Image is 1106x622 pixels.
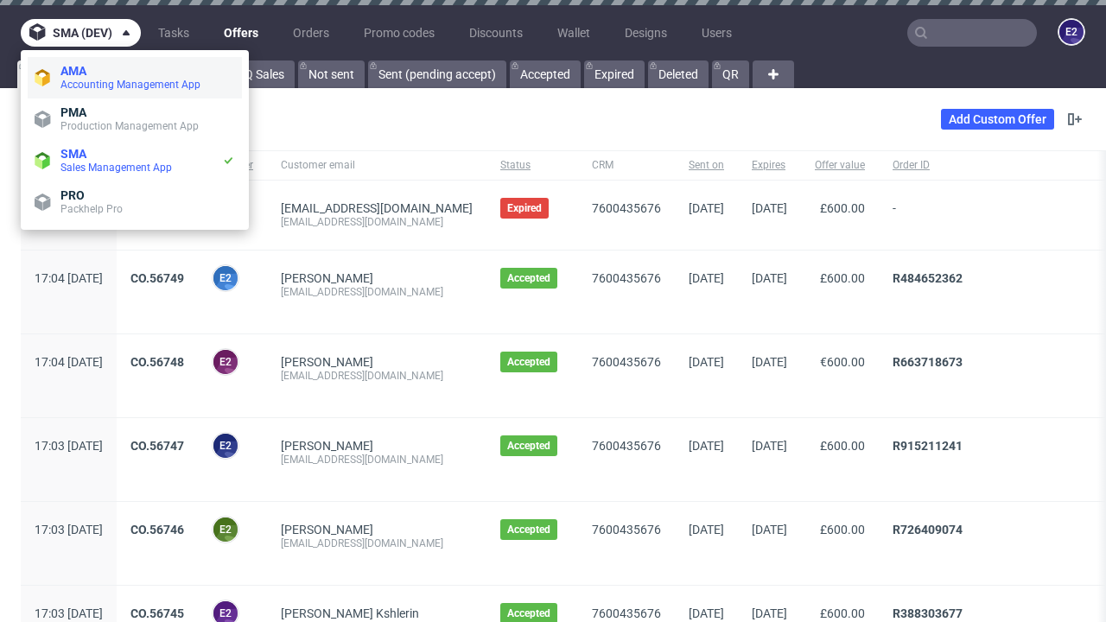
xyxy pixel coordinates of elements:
[281,536,473,550] div: [EMAIL_ADDRESS][DOMAIN_NAME]
[281,355,373,369] a: [PERSON_NAME]
[547,19,601,47] a: Wallet
[820,523,865,536] span: £600.00
[592,606,661,620] a: 7600435676
[35,271,103,285] span: 17:04 [DATE]
[28,98,242,140] a: PMAProduction Management App
[130,523,184,536] a: CO.56746
[213,434,238,458] figcaption: e2
[60,79,200,91] span: Accounting Management App
[893,201,1080,229] span: -
[28,57,242,98] a: AMAAccounting Management App
[820,271,865,285] span: £600.00
[584,60,645,88] a: Expired
[712,60,749,88] a: QR
[592,271,661,285] a: 7600435676
[281,606,419,620] a: [PERSON_NAME] Kshlerin
[689,158,724,173] span: Sent on
[689,355,724,369] span: [DATE]
[148,19,200,47] a: Tasks
[28,181,242,223] a: PROPackhelp Pro
[893,158,1080,173] span: Order ID
[60,64,86,78] span: AMA
[231,60,295,88] a: IQ Sales
[820,355,865,369] span: €600.00
[592,439,661,453] a: 7600435676
[820,439,865,453] span: £600.00
[60,203,123,215] span: Packhelp Pro
[507,523,550,536] span: Accepted
[281,201,473,215] a: [EMAIL_ADDRESS][DOMAIN_NAME]
[213,350,238,374] figcaption: e2
[648,60,709,88] a: Deleted
[281,453,473,466] div: [EMAIL_ADDRESS][DOMAIN_NAME]
[752,271,787,285] span: [DATE]
[752,158,787,173] span: Expires
[820,606,865,620] span: £600.00
[213,517,238,542] figcaption: e2
[592,355,661,369] a: 7600435676
[459,19,533,47] a: Discounts
[689,523,724,536] span: [DATE]
[368,60,506,88] a: Sent (pending accept)
[281,285,473,299] div: [EMAIL_ADDRESS][DOMAIN_NAME]
[507,439,550,453] span: Accepted
[893,439,963,453] a: R915211241
[507,271,550,285] span: Accepted
[893,606,963,620] a: R388303677
[60,105,86,119] span: PMA
[353,19,445,47] a: Promo codes
[130,271,184,285] a: CO.56749
[752,439,787,453] span: [DATE]
[35,439,103,453] span: 17:03 [DATE]
[35,523,103,536] span: 17:03 [DATE]
[510,60,581,88] a: Accepted
[17,60,67,88] a: All
[60,147,86,161] span: SMA
[281,439,373,453] a: [PERSON_NAME]
[298,60,365,88] a: Not sent
[130,355,184,369] a: CO.56748
[691,19,742,47] a: Users
[1059,20,1084,44] figcaption: e2
[281,215,473,229] div: [EMAIL_ADDRESS][DOMAIN_NAME]
[893,271,963,285] a: R484652362
[35,355,103,369] span: 17:04 [DATE]
[281,158,473,173] span: Customer email
[507,355,550,369] span: Accepted
[60,120,199,132] span: Production Management App
[283,19,340,47] a: Orders
[893,355,963,369] a: R663718673
[614,19,677,47] a: Designs
[507,201,542,215] span: Expired
[752,523,787,536] span: [DATE]
[213,19,269,47] a: Offers
[592,201,661,215] a: 7600435676
[21,19,141,47] button: sma (dev)
[592,158,661,173] span: CRM
[60,162,172,174] span: Sales Management App
[820,201,865,215] span: £600.00
[500,158,564,173] span: Status
[592,523,661,536] a: 7600435676
[281,271,373,285] a: [PERSON_NAME]
[60,188,85,202] span: PRO
[689,201,724,215] span: [DATE]
[689,606,724,620] span: [DATE]
[941,109,1054,130] a: Add Custom Offer
[689,439,724,453] span: [DATE]
[53,27,112,39] span: sma (dev)
[689,271,724,285] span: [DATE]
[752,201,787,215] span: [DATE]
[281,523,373,536] a: [PERSON_NAME]
[130,439,184,453] a: CO.56747
[752,355,787,369] span: [DATE]
[893,523,963,536] a: R726409074
[130,606,184,620] a: CO.56745
[213,266,238,290] figcaption: e2
[507,606,550,620] span: Accepted
[281,369,473,383] div: [EMAIL_ADDRESS][DOMAIN_NAME]
[35,606,103,620] span: 17:03 [DATE]
[752,606,787,620] span: [DATE]
[815,158,865,173] span: Offer value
